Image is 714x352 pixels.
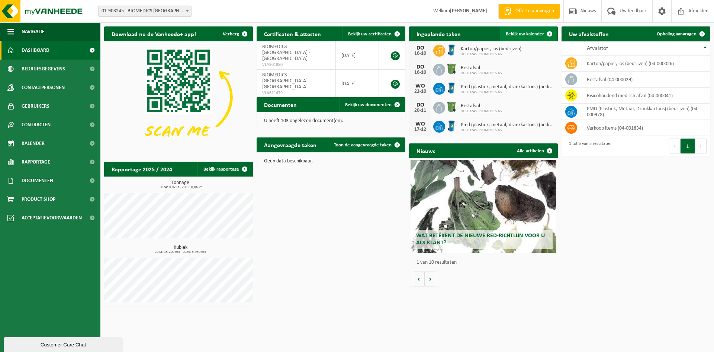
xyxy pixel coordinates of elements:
[413,64,428,70] div: DO
[461,46,521,52] span: Karton/papier, los (bedrijven)
[108,250,253,254] span: 2024: 15,200 m3 - 2025: 5,950 m3
[262,44,310,61] span: BIOMEDICS [GEOGRAPHIC_DATA] - [GEOGRAPHIC_DATA]
[413,272,425,286] button: Vorige
[22,22,45,41] span: Navigatie
[413,51,428,56] div: 16-10
[409,26,468,41] h2: Ingeplande taken
[587,45,608,51] span: Afvalstof
[681,139,695,153] button: 1
[264,118,398,124] p: U heeft 103 ongelezen document(en).
[22,153,50,171] span: Rapportage
[461,109,502,114] span: 01-903245 - BIOMEDICS NV
[425,272,436,286] button: Volgende
[22,190,55,209] span: Product Shop
[104,162,180,176] h2: Rapportage 2025 / 2024
[345,102,392,107] span: Bekijk uw documenten
[413,102,428,108] div: DO
[413,127,428,132] div: 17-12
[411,160,556,253] a: Wat betekent de nieuwe RED-richtlijn voor u als klant?
[104,26,203,41] h2: Download nu de Vanheede+ app!
[99,6,191,16] span: 01-903245 - BIOMEDICS NV - GELUWE
[348,32,392,37] span: Bekijk uw certificaten
[461,128,554,133] span: 01-903245 - BIOMEDICS NV
[445,82,458,94] img: WB-0240-HPE-BE-01
[581,104,710,120] td: PMD (Plastiek, Metaal, Drankkartons) (bedrijven) (04-000978)
[651,26,710,41] a: Ophaling aanvragen
[413,83,428,89] div: WO
[262,90,330,96] span: VLA611479
[695,139,707,153] button: Next
[461,84,554,90] span: Pmd (plastiek, metaal, drankkartons) (bedrijven)
[413,121,428,127] div: WO
[22,115,51,134] span: Contracten
[657,32,697,37] span: Ophaling aanvragen
[413,45,428,51] div: DO
[22,60,65,78] span: Bedrijfsgegevens
[257,97,304,112] h2: Documenten
[22,78,65,97] span: Contactpersonen
[562,26,616,41] h2: Uw afvalstoffen
[342,26,405,41] a: Bekijk uw certificaten
[461,71,502,76] span: 01-903245 - BIOMEDICS NV
[22,171,53,190] span: Documenten
[416,233,545,246] span: Wat betekent de nieuwe RED-richtlijn voor u als klant?
[450,8,487,14] strong: [PERSON_NAME]
[22,41,49,60] span: Dashboard
[413,70,428,75] div: 16-10
[581,72,710,88] td: restafval (04-000029)
[257,26,328,41] h2: Certificaten & attesten
[223,32,239,37] span: Verberg
[445,63,458,75] img: WB-0370-HPE-GN-50
[445,120,458,132] img: WB-0240-HPE-BE-01
[339,97,405,112] a: Bekijk uw documenten
[461,90,554,95] span: 01-903245 - BIOMEDICS NV
[108,180,253,189] h3: Tonnage
[565,138,611,154] div: 1 tot 5 van 5 resultaten
[461,103,502,109] span: Restafval
[22,134,45,153] span: Kalender
[511,143,557,158] a: Alle artikelen
[461,65,502,71] span: Restafval
[262,62,330,68] span: VLA901880
[514,7,556,15] span: Offerte aanvragen
[500,26,557,41] a: Bekijk uw kalender
[104,41,253,153] img: Download de VHEPlus App
[108,245,253,254] h3: Kubiek
[581,88,710,104] td: risicohoudend medisch afval (04-000041)
[4,336,124,352] iframe: chat widget
[669,139,681,153] button: Previous
[197,162,252,177] a: Bekijk rapportage
[264,159,398,164] p: Geen data beschikbaar.
[257,137,324,152] h2: Aangevraagde taken
[416,260,554,265] p: 1 van 10 resultaten
[328,137,405,152] a: Toon de aangevraagde taken
[98,6,192,17] span: 01-903245 - BIOMEDICS NV - GELUWE
[461,122,554,128] span: Pmd (plastiek, metaal, drankkartons) (bedrijven)
[413,108,428,113] div: 20-11
[217,26,252,41] button: Verberg
[581,120,710,136] td: verkoop items (04-001834)
[581,56,710,72] td: karton/papier, los (bedrijven) (04-000026)
[409,143,443,158] h2: Nieuws
[461,52,521,57] span: 01-903245 - BIOMEDICS NV
[22,97,49,115] span: Gebruikers
[262,72,310,90] span: BIOMEDICS [GEOGRAPHIC_DATA] - [GEOGRAPHIC_DATA]
[413,89,428,94] div: 22-10
[336,41,379,70] td: [DATE]
[108,185,253,189] span: 2024: 0,072 t - 2025: 0,063 t
[445,101,458,113] img: WB-0370-HPE-GN-50
[336,70,379,98] td: [DATE]
[506,32,544,37] span: Bekijk uw kalender
[22,209,82,227] span: Acceptatievoorwaarden
[445,44,458,56] img: WB-0240-HPE-BE-01
[498,4,560,19] a: Offerte aanvragen
[334,143,392,148] span: Toon de aangevraagde taken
